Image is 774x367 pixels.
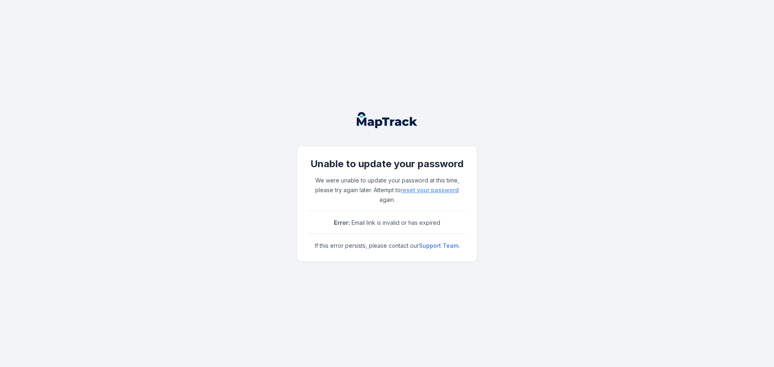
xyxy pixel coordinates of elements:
[419,242,458,250] a: Support Team
[315,177,459,203] span: We were unable to update your password at this time, please try again later. Attempt to again.
[308,158,466,170] h1: Unable to update your password
[401,186,459,194] a: reset your password
[334,219,350,226] strong: Error:
[334,219,440,226] span: Email link is invalid or has expired
[344,112,430,128] nav: Global
[315,242,460,249] span: If this error persists, please contact our .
